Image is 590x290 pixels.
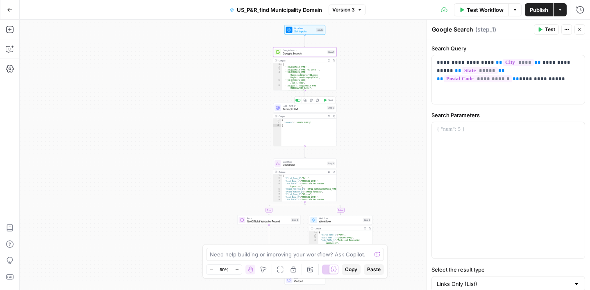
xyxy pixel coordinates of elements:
[322,97,335,103] button: Test
[237,215,301,225] div: ErrorNo Official Website FoundStep 4
[247,217,290,220] span: Error
[316,231,318,234] span: Toggle code folding, rows 1 through 22
[273,199,282,204] div: 9
[431,44,585,52] label: Search Query
[273,47,337,91] div: Google SearchGoogle SearchStep 1Output[ "[URL][DOMAIN_NAME]", "[URL][DOMAIN_NAME][US_STATE]", "[U...
[273,103,337,146] div: LLM · GPT-4.1Prompt LLMStep 2TestOutput{ "domain":"[DOMAIN_NAME]"}
[237,6,322,14] span: US_P&R_find Municipality Domain
[309,215,372,258] div: WorkflowWorkflowStep 5Output{ "First_Name_1":"Matt", "Last_Name_1":"[PERSON_NAME]", "Job_Title_1"...
[273,122,281,125] div: 2
[273,183,282,188] div: 4
[273,124,281,127] div: 3
[283,49,326,52] span: Google Search
[454,3,508,16] button: Test Workflow
[530,6,548,14] span: Publish
[545,26,555,33] span: Test
[280,174,282,177] span: Toggle code folding, rows 1 through 22
[283,52,326,56] span: Google Search
[327,50,335,54] div: Step 1
[342,264,361,275] button: Copy
[328,98,333,102] span: Test
[315,227,361,230] div: Output
[273,119,281,122] div: 1
[273,275,337,285] div: EndOutput
[268,202,305,215] g: Edge from step_3 to step_4
[273,63,282,66] div: 1
[431,265,585,274] label: Select the result type
[367,266,381,273] span: Paste
[327,162,335,165] div: Step 3
[319,217,361,220] span: Workflow
[294,27,315,30] span: Workflow
[304,91,306,102] g: Edge from step_1 to step_2
[431,111,585,119] label: Search Parameters
[273,71,282,79] div: 4
[534,24,559,35] button: Test
[294,279,322,283] span: Output
[279,115,325,118] div: Output
[247,220,290,224] span: No Official Website Found
[273,177,282,180] div: 2
[220,266,229,273] span: 50%
[437,280,570,288] input: Links Only (List)
[273,25,337,35] div: WorkflowSet InputsInputs
[273,196,282,199] div: 8
[283,107,325,111] span: Prompt LLM
[283,160,325,163] span: Condition
[273,193,282,196] div: 7
[269,225,305,268] g: Edge from step_4 to step_3-conditional-end
[309,234,318,237] div: 2
[283,163,325,167] span: Condition
[280,63,282,66] span: Toggle code folding, rows 1 through 11
[432,25,473,34] textarea: Google Search
[316,28,324,32] div: Inputs
[304,146,306,158] g: Edge from step_2 to step_3
[319,220,361,224] span: Workflow
[273,190,282,193] div: 6
[327,106,335,110] div: Step 2
[279,119,281,122] span: Toggle code folding, rows 1 through 3
[525,3,553,16] button: Publish
[309,239,318,245] div: 4
[309,231,318,234] div: 1
[273,159,337,202] div: ConditionConditionStep 3Output{ "First_Name_1":"Matt", "Last_Name_1":"[PERSON_NAME]", "Job_Title_...
[291,218,299,222] div: Step 4
[305,202,341,215] g: Edge from step_3 to step_5
[279,170,325,174] div: Output
[273,90,282,98] div: 7
[329,5,366,15] button: Version 3
[279,59,325,62] div: Output
[363,218,371,222] div: Step 5
[345,266,357,273] span: Copy
[273,174,282,177] div: 1
[273,84,282,90] div: 6
[332,6,355,14] span: Version 3
[225,3,327,16] button: US_P&R_find Municipality Domain
[294,29,315,34] span: Set Inputs
[467,6,504,14] span: Test Workflow
[283,104,325,108] span: LLM · GPT-4.1
[364,264,384,275] button: Paste
[309,236,318,239] div: 3
[273,68,282,71] div: 3
[273,180,282,183] div: 3
[273,188,282,191] div: 5
[304,35,306,47] g: Edge from start to step_1
[475,25,496,34] span: ( step_1 )
[273,79,282,84] div: 5
[273,66,282,69] div: 2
